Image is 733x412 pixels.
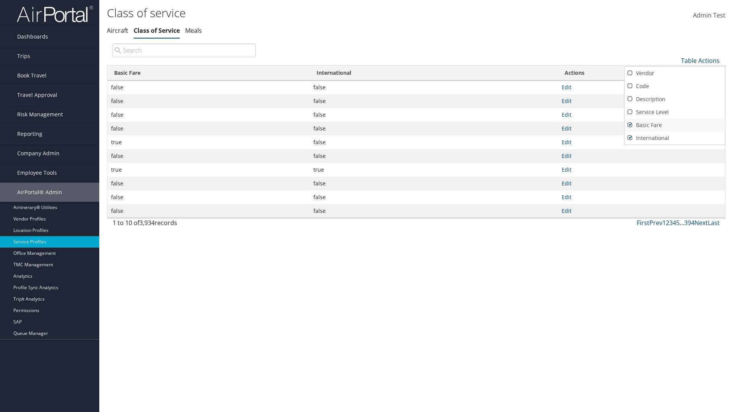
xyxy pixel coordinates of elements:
span: Dashboards [17,27,48,46]
span: Reporting [17,124,42,143]
span: AirPortal® Admin [17,183,62,202]
a: Code [625,80,725,93]
img: airportal-logo.png [17,5,93,23]
span: Trips [17,47,30,66]
span: Travel Approval [17,85,57,105]
a: International [625,132,725,145]
span: Book Travel [17,66,47,85]
span: Company Admin [17,144,60,163]
a: Basic Fare [625,119,725,132]
a: Description [625,93,725,106]
a: Service Level [625,106,725,119]
span: Risk Management [17,105,63,124]
a: Vendor [625,67,725,80]
span: Employee Tools [17,163,57,182]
